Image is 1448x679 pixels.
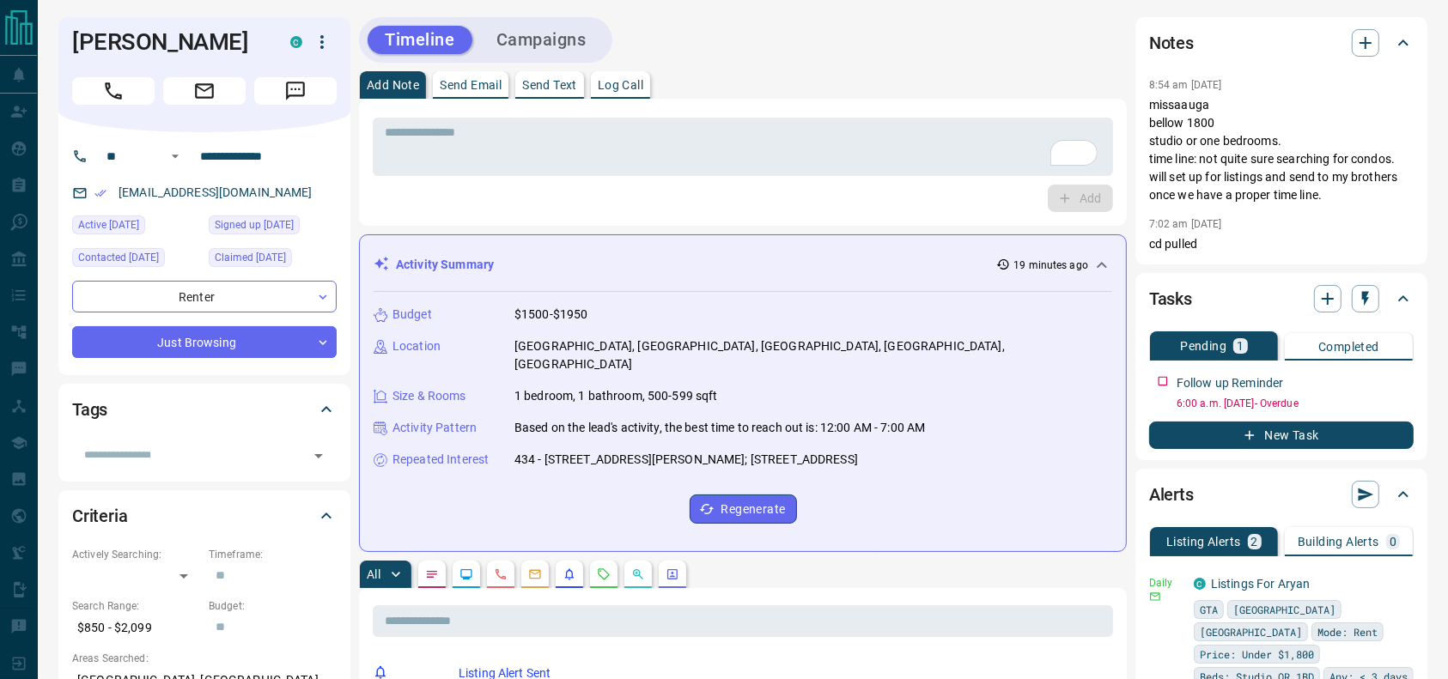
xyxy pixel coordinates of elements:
[215,249,286,266] span: Claimed [DATE]
[598,79,643,91] p: Log Call
[72,28,265,56] h1: [PERSON_NAME]
[1149,575,1183,591] p: Daily
[254,77,337,105] span: Message
[78,216,139,233] span: Active [DATE]
[522,79,577,91] p: Send Text
[1149,218,1222,230] p: 7:02 am [DATE]
[1149,96,1414,204] p: missaauga bellow 1800 studio or one bedrooms. time line: not quite sure searching for condos. wil...
[1166,536,1241,548] p: Listing Alerts
[72,547,200,562] p: Actively Searching:
[165,146,186,167] button: Open
[1233,601,1335,618] span: [GEOGRAPHIC_DATA]
[597,567,611,581] svg: Requests
[163,77,246,105] span: Email
[1211,577,1310,591] a: Listings For Aryan
[72,326,337,358] div: Just Browsing
[72,396,107,423] h2: Tags
[72,614,200,642] p: $850 - $2,099
[514,337,1112,373] p: [GEOGRAPHIC_DATA], [GEOGRAPHIC_DATA], [GEOGRAPHIC_DATA], [GEOGRAPHIC_DATA], [GEOGRAPHIC_DATA]
[94,187,106,199] svg: Email Verified
[1149,79,1222,91] p: 8:54 am [DATE]
[368,26,472,54] button: Timeline
[119,185,313,199] a: [EMAIL_ADDRESS][DOMAIN_NAME]
[1013,258,1088,273] p: 19 minutes ago
[392,337,441,355] p: Location
[290,36,302,48] div: condos.ca
[209,598,337,614] p: Budget:
[392,306,432,324] p: Budget
[72,248,200,272] div: Fri Jul 25 2025
[1149,22,1414,64] div: Notes
[72,598,200,614] p: Search Range:
[425,567,439,581] svg: Notes
[1177,374,1283,392] p: Follow up Reminder
[72,502,128,530] h2: Criteria
[72,281,337,312] div: Renter
[690,494,797,524] button: Regenerate
[78,249,159,266] span: Contacted [DATE]
[392,419,477,437] p: Activity Pattern
[1237,340,1244,352] p: 1
[1194,578,1206,590] div: condos.ca
[514,306,587,324] p: $1500-$1950
[1251,536,1258,548] p: 2
[514,451,858,469] p: 434 - [STREET_ADDRESS][PERSON_NAME]; [STREET_ADDRESS]
[392,451,489,469] p: Repeated Interest
[1149,278,1414,319] div: Tasks
[1149,29,1194,57] h2: Notes
[514,387,718,405] p: 1 bedroom, 1 bathroom, 500-599 sqft
[1298,536,1379,548] p: Building Alerts
[494,567,508,581] svg: Calls
[666,567,679,581] svg: Agent Actions
[72,389,337,430] div: Tags
[1200,623,1302,640] span: [GEOGRAPHIC_DATA]
[374,249,1112,281] div: Activity Summary19 minutes ago
[72,495,337,537] div: Criteria
[392,387,466,405] p: Size & Rooms
[479,26,604,54] button: Campaigns
[209,215,337,239] div: Fri Jul 25 2025
[1149,285,1192,312] h2: Tasks
[514,419,925,437] p: Based on the lead's activity, the best time to reach out is: 12:00 AM - 7:00 AM
[396,256,494,274] p: Activity Summary
[631,567,645,581] svg: Opportunities
[215,216,294,233] span: Signed up [DATE]
[72,77,155,105] span: Call
[1180,340,1226,352] p: Pending
[1149,481,1194,508] h2: Alerts
[385,125,1101,169] textarea: To enrich screen reader interactions, please activate Accessibility in Grammarly extension settings
[1149,421,1414,449] button: New Task
[1149,591,1161,603] svg: Email
[459,567,473,581] svg: Lead Browsing Activity
[563,567,576,581] svg: Listing Alerts
[72,215,200,239] div: Sun Jul 27 2025
[367,79,419,91] p: Add Note
[209,248,337,272] div: Fri Jul 25 2025
[440,79,502,91] p: Send Email
[367,568,380,580] p: All
[1200,601,1218,618] span: GTA
[1177,396,1414,411] p: 6:00 a.m. [DATE] - Overdue
[1317,623,1378,640] span: Mode: Rent
[528,567,542,581] svg: Emails
[307,444,331,468] button: Open
[1318,341,1379,353] p: Completed
[1149,474,1414,515] div: Alerts
[209,547,337,562] p: Timeframe:
[1200,646,1314,663] span: Price: Under $1,800
[1390,536,1396,548] p: 0
[72,651,337,666] p: Areas Searched:
[1149,235,1414,253] p: cd pulled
